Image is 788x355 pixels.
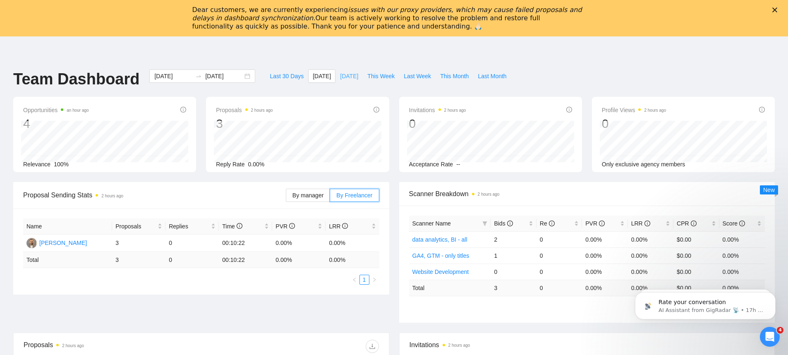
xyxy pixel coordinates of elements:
[222,223,242,230] span: Time
[582,264,628,280] td: 0.00%
[115,222,156,231] span: Proposals
[566,107,572,113] span: info-circle
[436,70,473,83] button: This Month
[23,190,286,200] span: Proposal Sending Stats
[537,280,582,296] td: 0
[582,280,628,296] td: 0.00 %
[399,70,436,83] button: Last Week
[537,231,582,247] td: 0
[165,235,219,252] td: 0
[360,275,369,284] a: 1
[628,247,673,264] td: 0.00%
[313,72,331,81] span: [DATE]
[739,221,745,226] span: info-circle
[763,187,775,193] span: New
[628,231,673,247] td: 0.00%
[644,221,650,226] span: info-circle
[691,221,697,226] span: info-circle
[491,280,536,296] td: 3
[352,277,357,282] span: left
[326,235,379,252] td: 0.00%
[719,231,765,247] td: 0.00%
[412,252,469,259] a: GA4, GTM - only titles
[335,70,363,83] button: [DATE]
[410,340,765,350] span: Invitations
[473,70,511,83] button: Last Month
[369,275,379,285] button: right
[336,192,372,199] span: By Freelancer
[478,72,506,81] span: Last Month
[444,108,466,113] time: 2 hours ago
[491,247,536,264] td: 1
[342,223,348,229] span: info-circle
[165,252,219,268] td: 0
[549,221,555,226] span: info-circle
[494,220,513,227] span: Bids
[456,161,460,168] span: --
[251,108,273,113] time: 2 hours ago
[409,189,765,199] span: Scanner Breakdown
[366,343,378,350] span: download
[540,220,555,227] span: Re
[582,247,628,264] td: 0.00%
[169,222,209,231] span: Replies
[265,70,308,83] button: Last 30 Days
[409,280,491,296] td: Total
[165,218,219,235] th: Replies
[192,6,583,31] div: Dear customers, we are currently experiencing Our team is actively working to resolve the problem...
[631,220,650,227] span: LRR
[404,72,431,81] span: Last Week
[13,70,139,89] h1: Team Dashboard
[673,231,719,247] td: $0.00
[359,275,369,285] li: 1
[507,221,513,226] span: info-circle
[582,231,628,247] td: 0.00%
[216,161,244,168] span: Reply Rate
[491,231,536,247] td: 2
[409,105,466,115] span: Invitations
[491,264,536,280] td: 0
[26,238,37,248] img: SK
[62,343,84,348] time: 2 hours ago
[67,108,89,113] time: an hour ago
[537,264,582,280] td: 0
[23,161,50,168] span: Relevance
[482,221,487,226] span: filter
[192,6,582,22] i: issues with our proxy providers, which may cause failed proposals and delays in dashboard synchro...
[478,192,500,197] time: 2 hours ago
[195,73,202,79] span: to
[363,70,399,83] button: This Week
[205,72,243,81] input: End date
[180,107,186,113] span: info-circle
[112,252,165,268] td: 3
[219,235,272,252] td: 00:10:22
[599,221,605,226] span: info-circle
[719,247,765,264] td: 0.00%
[24,340,201,353] div: Proposals
[409,116,466,132] div: 0
[26,239,87,246] a: SK[PERSON_NAME]
[719,264,765,280] td: 0.00%
[54,161,69,168] span: 100%
[673,247,719,264] td: $0.00
[326,252,379,268] td: 0.00 %
[340,72,358,81] span: [DATE]
[448,343,470,348] time: 2 hours ago
[677,220,696,227] span: CPR
[350,275,359,285] button: left
[248,161,265,168] span: 0.00%
[440,72,469,81] span: This Month
[270,72,304,81] span: Last 30 Days
[777,327,783,333] span: 4
[723,220,745,227] span: Score
[23,105,89,115] span: Opportunities
[366,340,379,353] button: download
[760,327,780,347] iframe: Intercom live chat
[602,161,685,168] span: Only exclusive agency members
[154,72,192,81] input: Start date
[39,238,87,247] div: [PERSON_NAME]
